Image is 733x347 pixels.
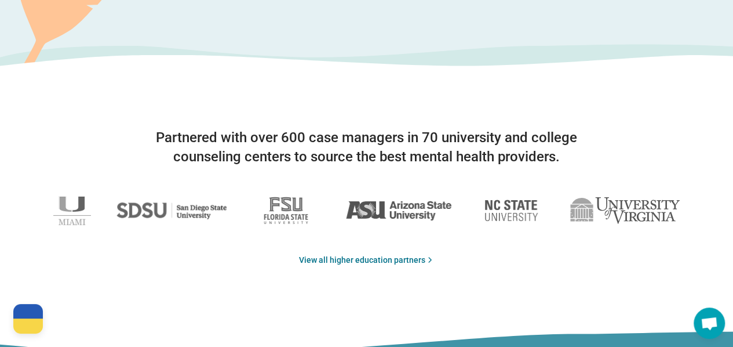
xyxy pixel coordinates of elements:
[477,194,545,227] img: North Carolina State University
[135,128,599,167] p: Partnered with over 600 case managers in 70 university and college counseling centers to source t...
[694,308,725,339] div: Open chat
[252,190,320,231] img: Florida State University
[53,196,91,225] img: University of Miami
[570,197,680,224] img: University of Virginia
[116,198,227,224] img: San Diego State University
[345,200,452,221] img: Arizona State University
[299,254,435,266] a: View all higher education partners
